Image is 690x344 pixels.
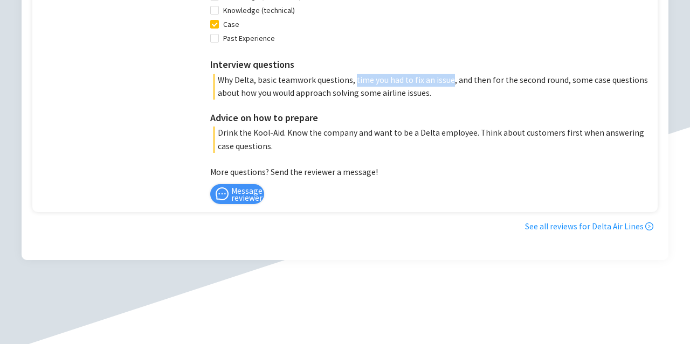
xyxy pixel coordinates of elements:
[213,74,652,100] p: Why Delta, basic teamwork questions, time you had to fix an issue, and then for the second round,...
[213,127,652,152] p: Drink the Kool-Aid. Know the company and want to be a Delta employee. Think about customers first...
[645,222,653,230] span: right-circle
[219,18,244,30] span: Case
[525,221,653,231] a: See all reviews for Delta Air Lines right-circle
[231,187,263,201] span: Message reviewer
[216,187,229,201] span: message
[219,4,299,16] span: Knowledge (technical)
[219,32,279,44] span: Past Experience
[210,110,652,125] h3: Advice on how to prepare
[210,57,652,72] h3: Interview questions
